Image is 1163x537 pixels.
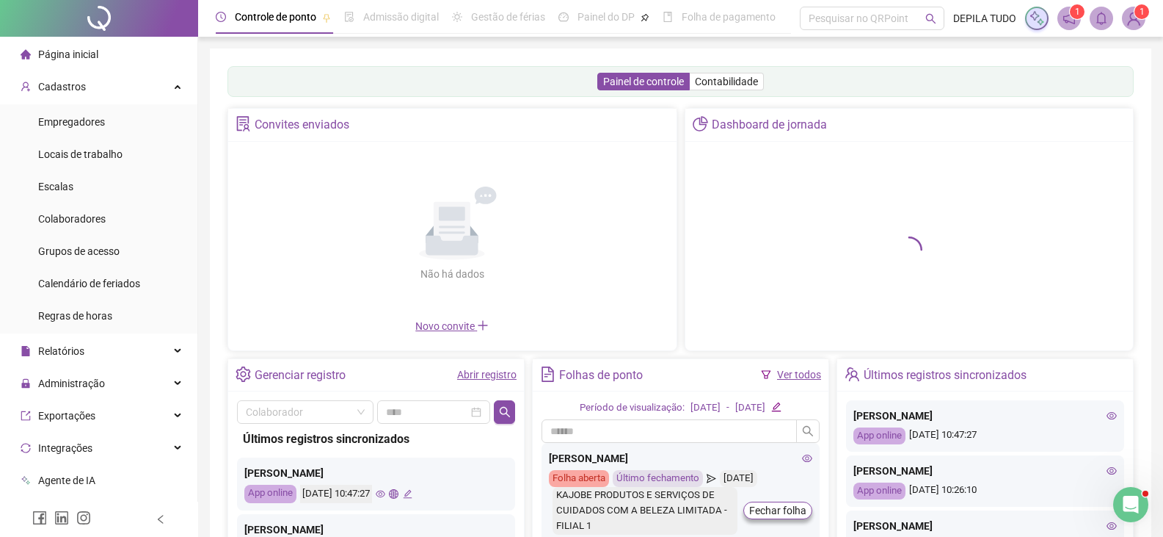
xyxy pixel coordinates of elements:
[21,378,31,389] span: lock
[363,11,439,23] span: Admissão digital
[38,278,140,289] span: Calendário de feriados
[236,367,251,382] span: setting
[693,116,708,131] span: pie-chart
[384,266,519,282] div: Não há dados
[549,450,812,466] div: [PERSON_NAME]
[38,345,84,357] span: Relatórios
[853,428,1117,444] div: [DATE] 10:47:27
[38,245,120,257] span: Grupos de acesso
[235,11,316,23] span: Controle de ponto
[777,369,821,381] a: Ver todos
[1140,7,1145,17] span: 1
[864,363,1027,388] div: Últimos registros sincronizados
[471,11,545,23] span: Gestão de férias
[845,367,860,382] span: team
[1123,7,1145,29] img: 1018
[1095,12,1108,25] span: bell
[707,470,716,487] span: send
[577,11,635,23] span: Painel do DP
[156,514,166,525] span: left
[663,12,673,22] span: book
[38,116,105,128] span: Empregadores
[21,82,31,92] span: user-add
[1134,4,1149,19] sup: Atualize o seu contato no menu Meus Dados
[603,76,684,87] span: Painel de controle
[255,112,349,137] div: Convites enviados
[558,12,569,22] span: dashboard
[1062,12,1076,25] span: notification
[1107,466,1117,476] span: eye
[853,483,1117,500] div: [DATE] 10:26:10
[802,453,812,464] span: eye
[255,363,346,388] div: Gerenciar registro
[477,320,489,331] span: plus
[853,518,1117,534] div: [PERSON_NAME]
[300,485,372,503] div: [DATE] 10:47:27
[953,10,1016,26] span: DEPILA TUDO
[38,378,105,389] span: Administração
[925,13,936,24] span: search
[457,369,517,381] a: Abrir registro
[38,213,106,225] span: Colaboradores
[690,400,721,416] div: [DATE]
[21,49,31,60] span: home
[802,425,814,437] span: search
[499,406,511,418] span: search
[54,511,69,525] span: linkedin
[21,346,31,356] span: file
[853,408,1117,424] div: [PERSON_NAME]
[1113,487,1148,522] iframe: Intercom live chat
[32,511,47,525] span: facebook
[38,475,95,486] span: Agente de IA
[1029,10,1045,26] img: sparkle-icon.fc2bf0ac1784a2077858766a79e2daf3.svg
[415,320,489,332] span: Novo convite
[389,489,398,499] span: global
[236,116,251,131] span: solution
[216,12,226,22] span: clock-circle
[559,363,643,388] div: Folhas de ponto
[1107,521,1117,531] span: eye
[38,410,95,422] span: Exportações
[1107,411,1117,421] span: eye
[726,400,729,416] div: -
[853,483,905,500] div: App online
[244,465,508,481] div: [PERSON_NAME]
[712,112,827,137] div: Dashboard de jornada
[720,470,757,487] div: [DATE]
[344,12,354,22] span: file-done
[641,13,649,22] span: pushpin
[244,485,296,503] div: App online
[1075,7,1080,17] span: 1
[761,370,771,380] span: filter
[38,48,98,60] span: Página inicial
[743,502,812,519] button: Fechar folha
[38,148,123,160] span: Locais de trabalho
[580,400,685,416] div: Período de visualização:
[735,400,765,416] div: [DATE]
[896,237,922,263] span: loading
[38,310,112,322] span: Regras de horas
[38,181,73,192] span: Escalas
[613,470,703,487] div: Último fechamento
[553,487,737,535] div: KAJOBE PRODUTOS E SERVIÇOS DE CUIDADOS COM A BELEZA LIMITADA - FILIAL 1
[549,470,609,487] div: Folha aberta
[1070,4,1084,19] sup: 1
[771,402,781,411] span: edit
[21,443,31,453] span: sync
[76,511,91,525] span: instagram
[682,11,776,23] span: Folha de pagamento
[749,502,806,519] span: Fechar folha
[452,12,462,22] span: sun
[21,411,31,421] span: export
[243,430,509,448] div: Últimos registros sincronizados
[853,428,905,444] div: App online
[853,463,1117,479] div: [PERSON_NAME]
[38,442,92,454] span: Integrações
[695,76,758,87] span: Contabilidade
[38,81,86,93] span: Cadastros
[540,367,555,382] span: file-text
[376,489,385,499] span: eye
[403,489,412,499] span: edit
[322,13,331,22] span: pushpin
